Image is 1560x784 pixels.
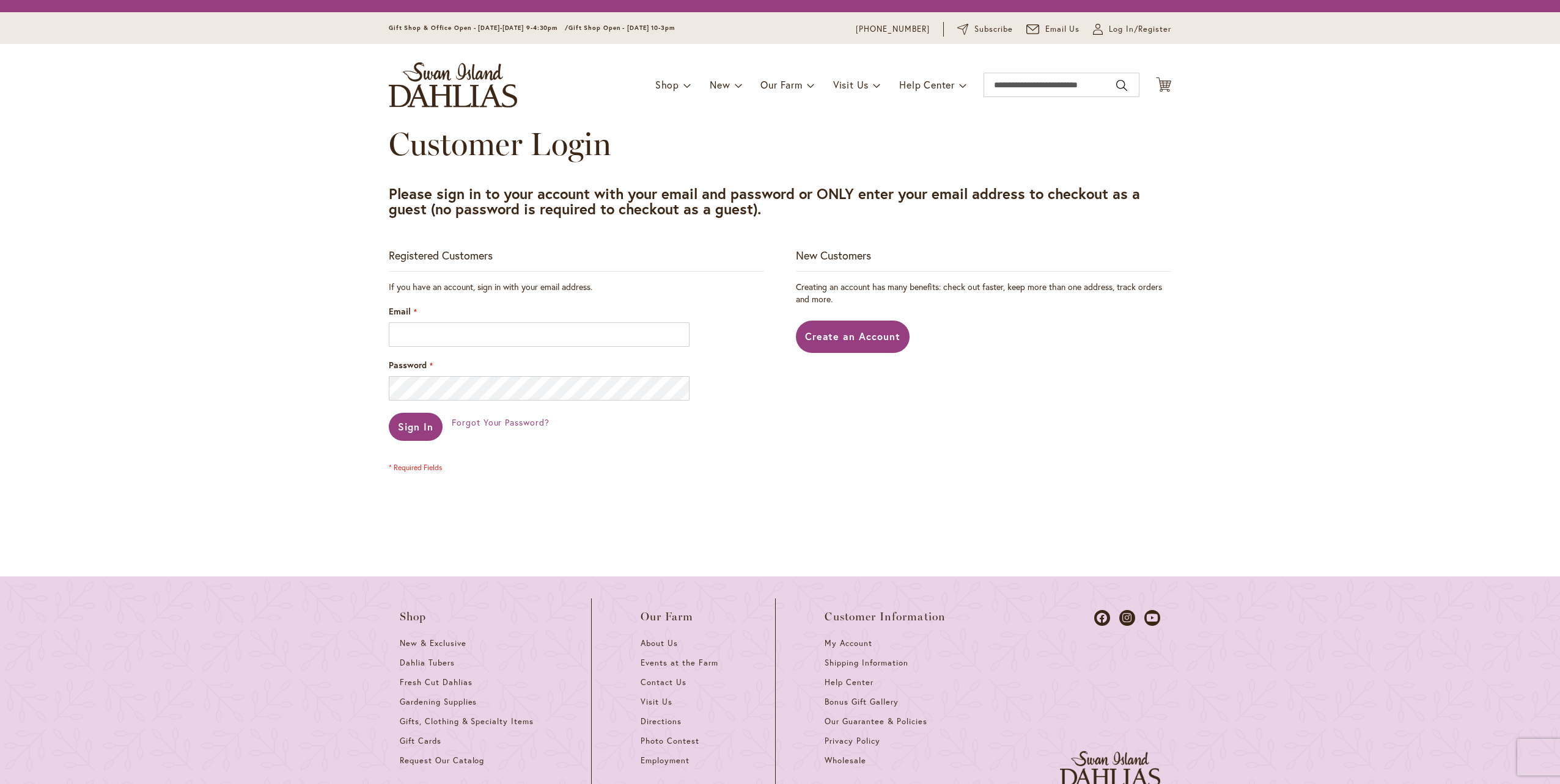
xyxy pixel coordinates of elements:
a: Email Us [1026,23,1080,35]
span: Gift Shop & Office Open - [DATE]-[DATE] 9-4:30pm / [389,24,568,32]
span: Events at the Farm [641,658,718,668]
span: Shop [655,78,679,91]
span: Dahlia Tubers [400,658,455,668]
span: Customer Login [389,125,611,163]
button: Search [1116,76,1127,95]
span: Request Our Catalog [400,755,484,766]
span: Our Guarantee & Policies [825,716,927,727]
span: Privacy Policy [825,736,880,746]
span: Contact Us [641,677,686,688]
span: Photo Contest [641,736,699,746]
span: Subscribe [974,23,1013,35]
span: Customer Information [825,611,946,623]
span: Password [389,359,427,371]
button: Sign In [389,413,443,441]
span: Log In/Register [1109,23,1171,35]
a: Create an Account [796,321,910,353]
span: Gift Cards [400,736,441,746]
span: New & Exclusive [400,638,466,648]
span: Employment [641,755,690,766]
a: Forgot Your Password? [452,416,550,429]
span: About Us [641,638,678,648]
a: Subscribe [957,23,1013,35]
a: Dahlias on Youtube [1144,610,1160,626]
span: New [710,78,730,91]
a: Dahlias on Instagram [1119,610,1135,626]
strong: Registered Customers [389,248,493,263]
span: Email Us [1045,23,1080,35]
span: Our Farm [760,78,802,91]
p: Creating an account has many benefits: check out faster, keep more than one address, track orders... [796,281,1171,305]
span: Help Center [825,677,874,688]
span: Visit Us [833,78,869,91]
strong: New Customers [796,248,871,263]
span: Create an Account [805,330,901,343]
span: Fresh Cut Dahlias [400,677,473,688]
strong: Please sign in to your account with your email and password or ONLY enter your email address to c... [389,184,1140,219]
span: Email [389,305,411,317]
span: Gifts, Clothing & Specialty Items [400,716,534,727]
span: Shop [400,611,427,623]
span: Directions [641,716,682,727]
span: Visit Us [641,697,672,707]
span: Sign In [398,420,433,433]
a: Dahlias on Facebook [1094,610,1110,626]
span: Gardening Supplies [400,697,477,707]
a: store logo [389,62,517,107]
span: Wholesale [825,755,866,766]
span: Forgot Your Password? [452,416,550,428]
span: Gift Shop Open - [DATE] 10-3pm [568,24,675,32]
span: Bonus Gift Gallery [825,697,898,707]
span: My Account [825,638,872,648]
a: Log In/Register [1093,23,1171,35]
span: Help Center [899,78,955,91]
a: [PHONE_NUMBER] [856,23,930,35]
div: If you have an account, sign in with your email address. [389,281,764,293]
span: Our Farm [641,611,693,623]
span: Shipping Information [825,658,908,668]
